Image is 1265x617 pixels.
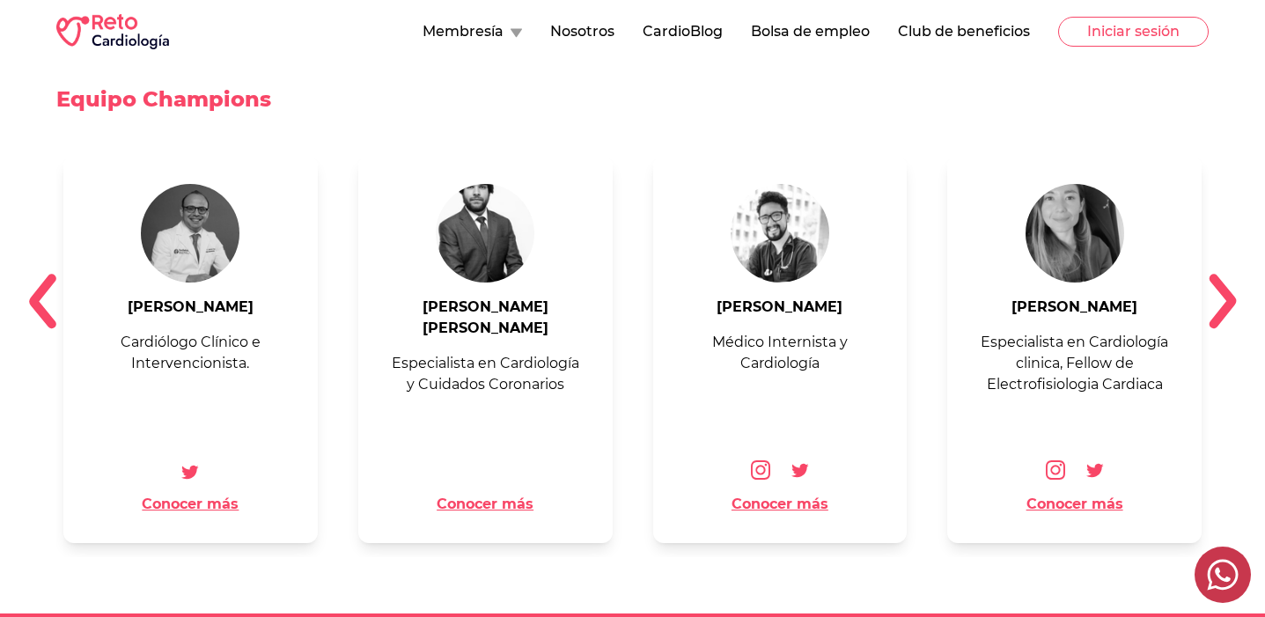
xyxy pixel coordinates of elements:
[681,332,879,374] p: Médico Internista y Cardiología
[437,494,533,515] button: Conocer más
[731,184,829,283] img: us.champions.c2.name
[681,297,879,318] a: [PERSON_NAME]
[1026,184,1124,283] img: us.champions.c8.name
[92,297,290,318] a: [PERSON_NAME]
[975,494,1173,515] a: Conocer más
[386,494,585,515] a: Conocer más
[975,332,1173,395] p: Especialista en Cardiología clinica, Fellow de Electrofisiologia Cardiaca
[1058,17,1209,47] button: Iniciar sesión
[56,14,169,49] img: RETO Cardio Logo
[940,156,1209,543] div: 4 / 14
[28,274,56,330] img: left
[423,21,522,42] button: Membresía
[386,297,585,339] a: [PERSON_NAME] [PERSON_NAME]
[92,332,290,374] p: Cardiólogo Clínico e Intervencionista.
[975,297,1173,318] a: [PERSON_NAME]
[56,57,1209,142] h2: Equipo Champions
[351,156,620,543] div: 2 / 14
[386,353,585,395] p: Especialista en Cardiología y Cuidados Coronarios
[1209,274,1237,330] img: right
[898,21,1030,42] button: Club de beneficios
[550,21,614,42] button: Nosotros
[56,156,325,543] div: 1 / 14
[1026,494,1123,515] button: Conocer más
[142,494,239,515] button: Conocer más
[681,494,879,515] a: Conocer más
[92,494,290,515] a: Conocer más
[141,184,239,283] img: us.champions.c1.name
[732,494,828,515] button: Conocer más
[751,21,870,42] button: Bolsa de empleo
[643,21,723,42] button: CardioBlog
[646,156,915,543] div: 3 / 14
[436,184,534,283] img: us.champions.c7.name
